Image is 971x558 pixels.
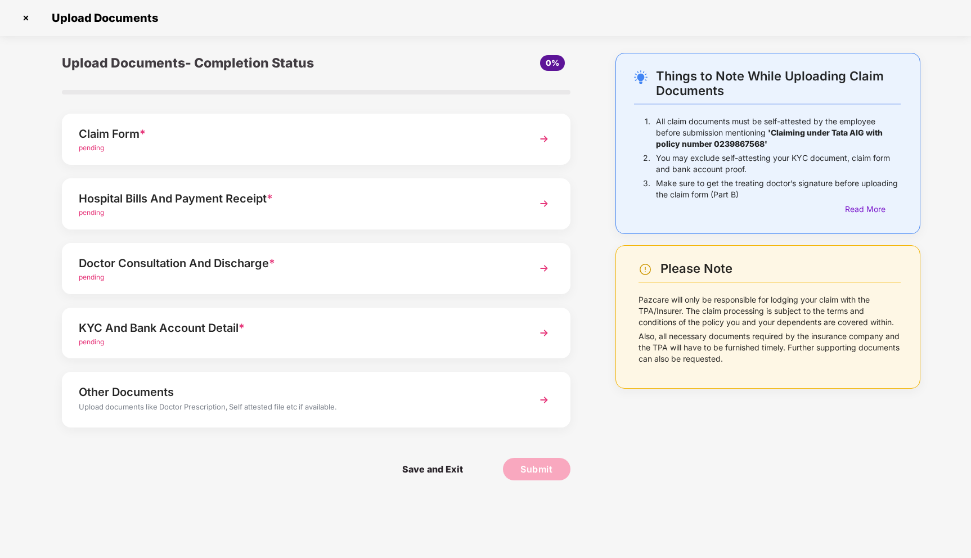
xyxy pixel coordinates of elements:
[79,190,514,208] div: Hospital Bills And Payment Receipt
[79,383,514,401] div: Other Documents
[79,143,104,152] span: pending
[79,337,104,346] span: pending
[41,11,164,25] span: Upload Documents
[534,390,554,410] img: svg+xml;base64,PHN2ZyBpZD0iTmV4dCIgeG1sbnM9Imh0dHA6Ly93d3cudzMub3JnLzIwMDAvc3ZnIiB3aWR0aD0iMzYiIG...
[639,331,901,364] p: Also, all necessary documents required by the insurance company and the TPA will have to be furni...
[643,178,650,200] p: 3.
[645,116,650,150] p: 1.
[639,263,652,276] img: svg+xml;base64,PHN2ZyBpZD0iV2FybmluZ18tXzI0eDI0IiBkYXRhLW5hbWU9Ildhcm5pbmcgLSAyNHgyNCIgeG1sbnM9Im...
[634,70,648,84] img: svg+xml;base64,PHN2ZyB4bWxucz0iaHR0cDovL3d3dy53My5vcmcvMjAwMC9zdmciIHdpZHRoPSIyNC4wOTMiIGhlaWdodD...
[79,319,514,337] div: KYC And Bank Account Detail
[79,401,514,416] div: Upload documents like Doctor Prescription, Self attested file etc if available.
[639,294,901,328] p: Pazcare will only be responsible for lodging your claim with the TPA/Insurer. The claim processin...
[656,178,901,200] p: Make sure to get the treating doctor’s signature before uploading the claim form (Part B)
[656,116,901,150] p: All claim documents must be self-attested by the employee before submission mentioning
[643,152,650,175] p: 2.
[656,69,901,98] div: Things to Note While Uploading Claim Documents
[62,53,401,73] div: Upload Documents- Completion Status
[534,258,554,278] img: svg+xml;base64,PHN2ZyBpZD0iTmV4dCIgeG1sbnM9Imh0dHA6Ly93d3cudzMub3JnLzIwMDAvc3ZnIiB3aWR0aD0iMzYiIG...
[17,9,35,27] img: svg+xml;base64,PHN2ZyBpZD0iQ3Jvc3MtMzJ4MzIiIHhtbG5zPSJodHRwOi8vd3d3LnczLm9yZy8yMDAwL3N2ZyIgd2lkdG...
[79,254,514,272] div: Doctor Consultation And Discharge
[391,458,474,480] span: Save and Exit
[534,193,554,214] img: svg+xml;base64,PHN2ZyBpZD0iTmV4dCIgeG1sbnM9Imh0dHA6Ly93d3cudzMub3JnLzIwMDAvc3ZnIiB3aWR0aD0iMzYiIG...
[503,458,570,480] button: Submit
[660,261,901,276] div: Please Note
[79,273,104,281] span: pending
[546,58,559,67] span: 0%
[656,152,901,175] p: You may exclude self-attesting your KYC document, claim form and bank account proof.
[845,203,901,215] div: Read More
[79,125,514,143] div: Claim Form
[79,208,104,217] span: pending
[656,128,883,148] b: 'Claiming under Tata AIG with policy number 0239867568'
[534,323,554,343] img: svg+xml;base64,PHN2ZyBpZD0iTmV4dCIgeG1sbnM9Imh0dHA6Ly93d3cudzMub3JnLzIwMDAvc3ZnIiB3aWR0aD0iMzYiIG...
[534,129,554,149] img: svg+xml;base64,PHN2ZyBpZD0iTmV4dCIgeG1sbnM9Imh0dHA6Ly93d3cudzMub3JnLzIwMDAvc3ZnIiB3aWR0aD0iMzYiIG...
